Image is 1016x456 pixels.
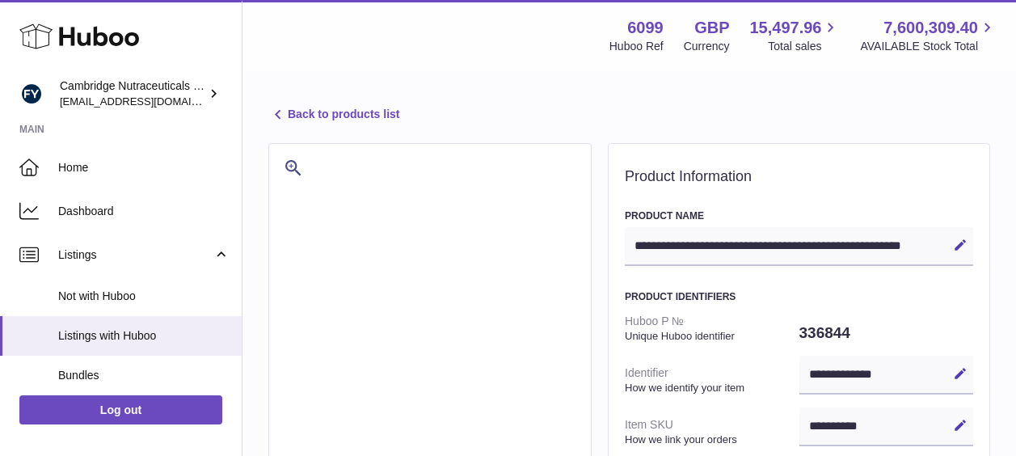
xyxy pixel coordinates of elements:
img: internalAdmin-6099@internal.huboo.com [19,82,44,106]
div: Huboo Ref [609,39,664,54]
a: Log out [19,395,222,424]
span: Home [58,160,230,175]
strong: 6099 [627,17,664,39]
h3: Product Name [625,209,973,222]
dt: Huboo P № [625,307,799,349]
span: Bundles [58,368,230,383]
strong: GBP [694,17,729,39]
h3: Product Identifiers [625,290,973,303]
dt: Identifier [625,359,799,401]
strong: How we identify your item [625,381,795,395]
span: Listings with Huboo [58,328,230,344]
span: [EMAIL_ADDRESS][DOMAIN_NAME] [60,95,238,108]
span: Listings [58,247,213,263]
span: 15,497.96 [749,17,821,39]
span: Total sales [768,39,840,54]
dt: Item SKU [625,411,799,453]
div: Currency [684,39,730,54]
a: 15,497.96 Total sales [749,17,840,54]
strong: Unique Huboo identifier [625,329,795,344]
div: Cambridge Nutraceuticals Ltd [60,78,205,109]
strong: How we link your orders [625,433,795,447]
span: AVAILABLE Stock Total [860,39,997,54]
h2: Product Information [625,168,973,186]
a: Back to products list [268,105,399,125]
span: 7,600,309.40 [883,17,978,39]
span: Not with Huboo [58,289,230,304]
span: Dashboard [58,204,230,219]
a: 7,600,309.40 AVAILABLE Stock Total [860,17,997,54]
dd: 336844 [799,316,974,350]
